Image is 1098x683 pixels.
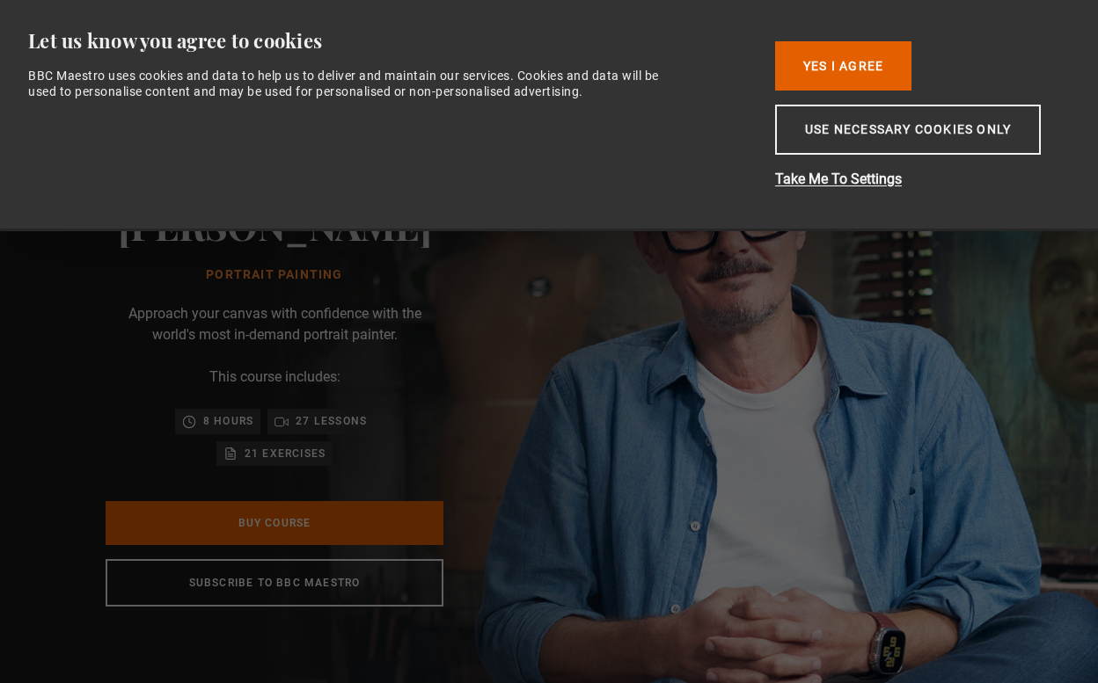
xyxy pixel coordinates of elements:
a: Subscribe to BBC Maestro [106,559,443,607]
p: 21 exercises [245,445,326,462]
div: BBC Maestro uses cookies and data to help us to deliver and maintain our services. Cookies and da... [28,68,676,99]
button: Take Me To Settings [775,169,1057,190]
h1: Portrait Painting [118,268,432,282]
button: Use necessary cookies only [775,105,1041,155]
a: Buy Course [106,501,443,545]
p: This course includes: [209,367,340,388]
h2: [PERSON_NAME] [118,202,432,247]
button: Yes I Agree [775,41,911,91]
p: 27 lessons [296,412,367,430]
p: Approach your canvas with confidence with the world's most in-demand portrait painter. [106,303,443,345]
p: 8 hours [203,412,253,430]
div: Let us know you agree to cookies [28,28,748,54]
